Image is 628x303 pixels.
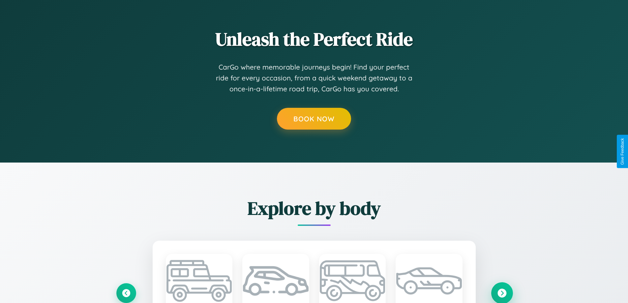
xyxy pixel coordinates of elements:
[116,196,512,221] h2: Explore by body
[277,108,351,130] button: Book Now
[116,26,512,52] h2: Unleash the Perfect Ride
[620,138,625,165] div: Give Feedback
[215,62,413,95] p: CarGo where memorable journeys begin! Find your perfect ride for every occasion, from a quick wee...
